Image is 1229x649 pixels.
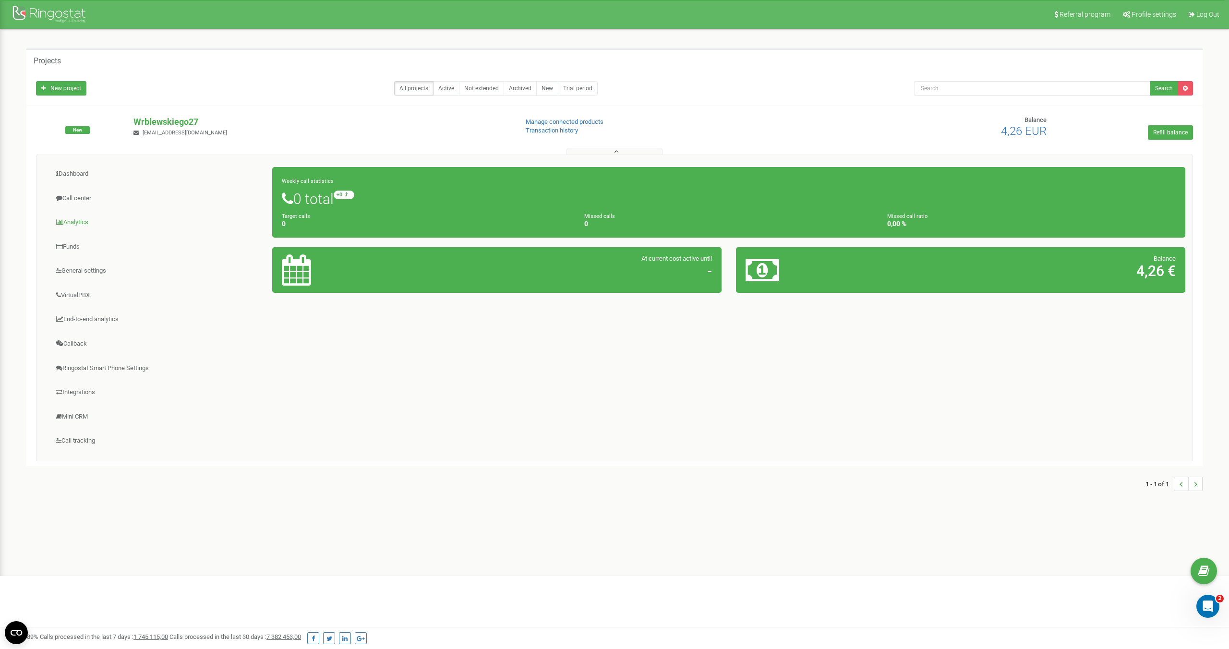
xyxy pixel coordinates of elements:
[44,308,273,331] a: End-to-end analytics
[44,187,273,210] a: Call center
[1145,467,1203,501] nav: ...
[36,81,86,96] a: New project
[44,162,273,186] a: Dashboard
[558,81,598,96] a: Trial period
[1132,11,1176,18] span: Profile settings
[1196,595,1219,618] iframe: Intercom live chat
[1216,595,1224,602] span: 2
[504,81,537,96] a: Archived
[282,213,310,219] small: Target calls
[887,220,1176,228] h4: 0,00 %
[1145,477,1174,491] span: 1 - 1 of 1
[334,191,354,199] small: +0
[44,429,273,453] a: Call tracking
[1196,11,1219,18] span: Log Out
[1001,124,1047,138] span: 4,26 EUR
[282,220,570,228] h4: 0
[459,81,504,96] a: Not extended
[133,116,509,128] p: Wrblewskiego27
[430,263,711,279] h2: -
[44,357,273,380] a: Ringostat Smart Phone Settings
[1150,81,1178,96] button: Search
[44,284,273,307] a: VirtualPBX
[915,81,1150,96] input: Search
[641,255,712,262] span: At current cost active until
[584,213,615,219] small: Missed calls
[1024,116,1047,123] span: Balance
[394,81,434,96] a: All projects
[44,381,273,404] a: Integrations
[1060,11,1110,18] span: Referral program
[44,259,273,283] a: General settings
[536,81,558,96] a: New
[1148,125,1193,140] a: Refill balance
[65,126,90,134] span: New
[34,57,61,65] h5: Projects
[5,621,28,644] button: Open CMP widget
[44,211,273,234] a: Analytics
[143,130,227,136] span: [EMAIL_ADDRESS][DOMAIN_NAME]
[584,220,873,228] h4: 0
[282,191,1176,207] h1: 0 total
[894,263,1176,279] h2: 4,26 €
[526,127,578,134] a: Transaction history
[526,118,603,125] a: Manage connected products
[44,235,273,259] a: Funds
[433,81,459,96] a: Active
[887,213,928,219] small: Missed call ratio
[1154,255,1176,262] span: Balance
[282,178,334,184] small: Weekly call statistics
[44,405,273,429] a: Mini CRM
[44,332,273,356] a: Callback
